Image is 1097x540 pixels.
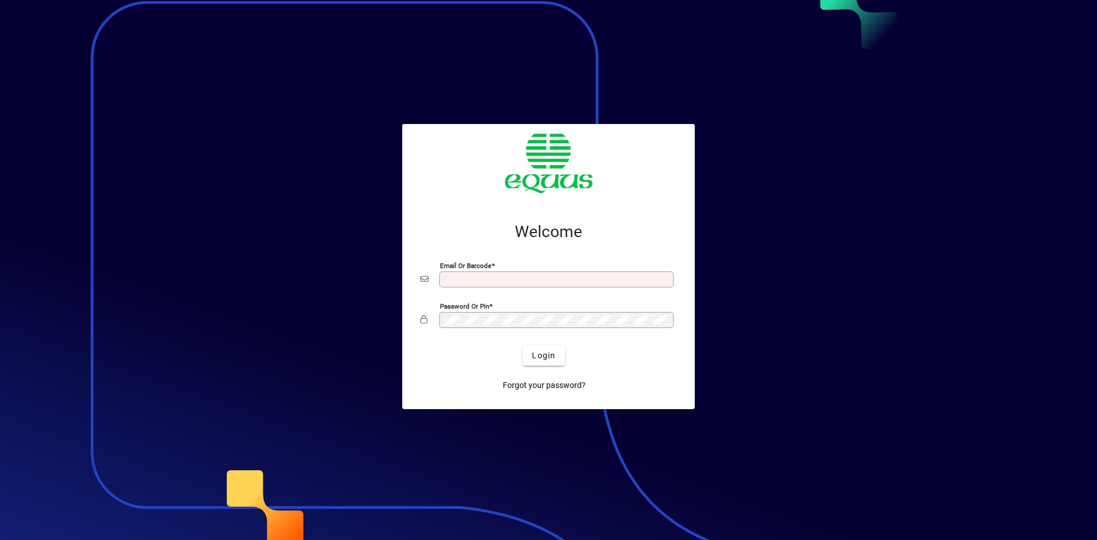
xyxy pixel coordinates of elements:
a: Forgot your password? [498,375,590,395]
span: Login [532,350,555,362]
button: Login [523,345,564,366]
h2: Welcome [421,222,676,242]
mat-label: Password or Pin [440,302,489,310]
mat-label: Email or Barcode [440,262,491,270]
span: Forgot your password? [503,379,586,391]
